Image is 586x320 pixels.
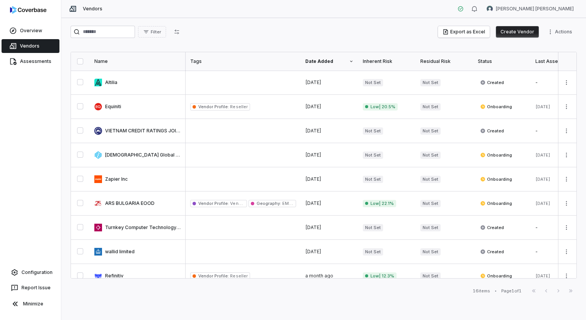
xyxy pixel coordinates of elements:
[535,104,550,109] span: [DATE]
[305,79,321,85] span: [DATE]
[305,249,321,254] span: [DATE]
[363,224,383,231] span: Not Set
[94,58,181,64] div: Name
[305,58,354,64] div: Date Added
[151,29,161,35] span: Filter
[198,201,229,206] span: Vendor Profile :
[501,288,522,294] div: Page 1 of 1
[20,28,42,34] span: Overview
[420,176,441,183] span: Not Set
[305,152,321,158] span: [DATE]
[560,246,573,257] button: More actions
[560,198,573,209] button: More actions
[560,173,573,185] button: More actions
[190,58,296,64] div: Tags
[480,273,512,279] span: Onboarding
[420,79,441,86] span: Not Set
[480,224,504,231] span: Created
[257,201,281,206] span: Geography :
[480,200,512,206] span: Onboarding
[420,200,441,207] span: Not Set
[363,127,383,135] span: Not Set
[420,127,441,135] span: Not Set
[535,152,550,158] span: [DATE]
[2,24,59,38] a: Overview
[420,103,441,111] span: Not Set
[480,176,512,182] span: Onboarding
[560,77,573,88] button: More actions
[305,104,321,109] span: [DATE]
[363,79,383,86] span: Not Set
[10,6,46,14] img: logo-D7KZi-bG.svg
[420,272,441,280] span: Not Set
[305,224,321,230] span: [DATE]
[480,104,512,110] span: Onboarding
[487,6,493,12] img: Sanjeev Kumar Palavalasa avatar
[305,176,321,182] span: [DATE]
[438,26,490,38] button: Export as Excel
[3,266,58,279] a: Configuration
[420,152,441,159] span: Not Set
[363,58,411,64] div: Inherent Risk
[560,125,573,137] button: More actions
[535,176,550,182] span: [DATE]
[545,26,577,38] button: More actions
[495,288,497,294] div: •
[198,273,229,279] span: Vendor Profile :
[21,269,53,275] span: Configuration
[535,58,584,64] div: Last Assessed
[229,201,245,206] span: Vendor
[138,26,166,38] button: Filter
[363,200,396,207] span: Low | 22.1%
[363,272,397,280] span: Low | 12.3%
[473,288,490,294] div: 16 items
[21,285,51,291] span: Report Issue
[363,248,383,256] span: Not Set
[3,296,58,312] button: Minimize
[560,222,573,233] button: More actions
[3,281,58,295] button: Report Issue
[535,273,550,279] span: [DATE]
[2,54,59,68] a: Assessments
[560,149,573,161] button: More actions
[420,248,441,256] span: Not Set
[229,273,247,279] span: Reseller
[20,43,40,49] span: Vendors
[2,39,59,53] a: Vendors
[480,79,504,86] span: Created
[305,128,321,134] span: [DATE]
[496,26,539,38] button: Create Vendor
[83,6,102,12] span: Vendors
[363,152,383,159] span: Not Set
[281,201,295,206] span: EMEA
[305,273,333,279] span: a month ago
[478,58,526,64] div: Status
[363,103,398,111] span: Low | 20.5%
[496,6,574,12] span: [PERSON_NAME] [PERSON_NAME]
[420,58,469,64] div: Residual Risk
[482,3,578,15] button: Sanjeev Kumar Palavalasa avatar[PERSON_NAME] [PERSON_NAME]
[363,176,383,183] span: Not Set
[229,104,247,109] span: Reseller
[420,224,441,231] span: Not Set
[535,201,550,206] span: [DATE]
[305,200,321,206] span: [DATE]
[480,249,504,255] span: Created
[560,270,573,282] button: More actions
[198,104,229,109] span: Vendor Profile :
[560,101,573,112] button: More actions
[480,128,504,134] span: Created
[23,301,43,307] span: Minimize
[20,58,51,64] span: Assessments
[480,152,512,158] span: Onboarding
